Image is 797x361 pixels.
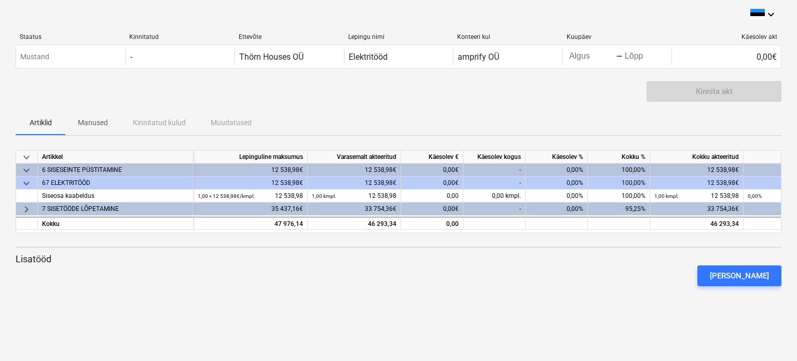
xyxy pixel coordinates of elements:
[650,217,744,230] div: 46 293,34
[239,52,304,62] div: Thörn Houses OÜ
[198,218,303,231] div: 47 976,14
[654,190,739,203] div: 12 538,98
[567,49,616,64] input: Algus
[312,193,336,199] small: 1,00 kmpl.
[463,203,526,216] div: -
[308,203,401,216] div: 33 754,36€
[42,177,189,190] div: 67 ELEKTRITÖÖD
[198,193,255,199] small: 1,00 × 12 538,98€ / kmpl.
[401,177,463,190] div: 0,00€
[349,52,388,62] div: Elektritööd
[676,33,777,41] div: Käesolev akt
[20,151,33,164] span: keyboard_arrow_down
[130,52,132,62] div: -
[401,151,463,164] div: Käesolev €
[588,190,650,203] div: 100,00%
[697,265,781,286] button: [PERSON_NAME]
[401,217,463,230] div: 0,00
[348,33,449,41] div: Lepingu nimi
[401,190,463,203] div: 0,00
[20,33,121,41] div: Staatus
[654,193,679,199] small: 1,00 kmpl.
[28,117,53,128] p: Artiklid
[42,190,189,203] div: Siseosa kaabeldus
[194,177,308,190] div: 12 538,98€
[194,151,308,164] div: Lepinguline maksumus
[38,217,194,230] div: Kokku
[526,164,588,177] div: 0,00%
[671,48,781,65] div: 0,00€
[198,190,303,203] div: 12 538,98
[42,164,189,177] div: 6 SISESEINTE PÜSTITAMINE
[194,164,308,177] div: 12 538,98€
[463,190,526,203] div: 0,00 kmpl.
[588,203,650,216] div: 95,25%
[458,52,499,62] div: amprify OÜ
[765,8,777,21] i: keyboard_arrow_down
[588,177,650,190] div: 100,00%
[20,51,49,62] p: Mustand
[194,203,308,216] div: 35 437,16€
[463,164,526,177] div: -
[567,33,668,41] div: Kuupäev
[78,117,108,128] p: Manused
[401,164,463,177] div: 0,00€
[650,164,744,177] div: 12 538,98€
[588,151,650,164] div: Kokku %
[308,164,401,177] div: 12 538,98€
[16,253,781,265] p: Lisatööd
[312,190,396,203] div: 12 538,98
[650,151,744,164] div: Kokku akteeritud
[526,203,588,216] div: 0,00%
[38,151,194,164] div: Artikkel
[20,164,33,177] span: keyboard_arrow_down
[312,218,396,231] div: 46 293,34
[748,193,762,199] small: 0,00%
[401,203,463,216] div: 0,00€
[308,177,401,190] div: 12 538,98€
[526,177,588,190] div: 0,00%
[129,33,230,41] div: Kinnitatud
[463,151,526,164] div: Käesolev kogus
[588,164,650,177] div: 100,00%
[623,49,671,64] input: Lõpp
[239,33,340,41] div: Ettevõte
[526,190,588,203] div: 0,00%
[463,177,526,190] div: -
[710,269,769,283] div: [PERSON_NAME]
[20,177,33,190] span: keyboard_arrow_down
[457,33,558,41] div: Konteeri kui
[616,54,623,60] div: -
[20,203,33,216] span: keyboard_arrow_right
[650,203,744,216] div: 33 754,36€
[650,177,744,190] div: 12 538,98€
[526,151,588,164] div: Käesolev %
[308,151,401,164] div: Varasemalt akteeritud
[42,203,189,216] div: 7 SISETÖÖDE LÕPETAMINE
